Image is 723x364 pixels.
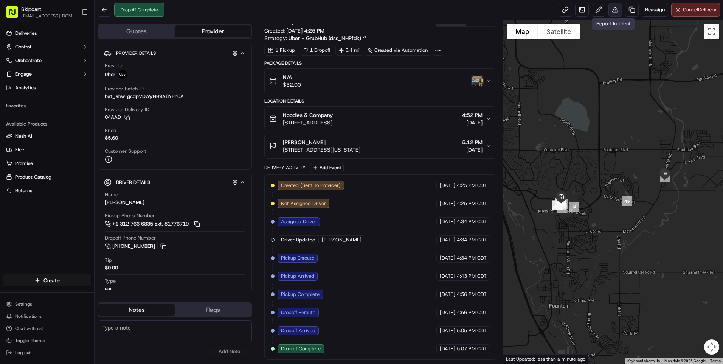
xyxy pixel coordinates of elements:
[105,71,115,78] span: Uber
[21,5,41,13] span: Skipcart
[116,179,150,185] span: Driver Details
[129,75,138,84] button: Start new chat
[264,165,306,171] div: Delivery Activity
[457,236,487,243] span: 4:34 PM CDT
[105,135,118,142] span: $5.60
[61,166,124,180] a: 💻API Documentation
[15,84,36,91] span: Analytics
[283,73,301,81] span: N/A
[6,146,88,153] a: Fleet
[117,97,138,106] button: See all
[3,274,91,286] button: Create
[118,70,127,79] img: uber-new-logo.jpeg
[3,130,91,142] button: Nash AI
[283,119,333,126] span: [STREET_ADDRESS]
[440,327,455,334] span: [DATE]
[281,345,321,352] span: Dropoff Complete
[15,57,42,64] span: Orchestrate
[507,24,538,39] button: Show street map
[3,299,91,310] button: Settings
[462,119,483,126] span: [DATE]
[175,304,251,316] button: Flags
[105,199,144,206] div: [PERSON_NAME]
[265,107,496,131] button: Noodles & Company[STREET_ADDRESS]4:52 PM[DATE]
[3,68,91,80] button: Engage
[15,313,42,319] span: Notifications
[64,170,70,176] div: 💻
[104,47,245,59] button: Provider Details
[281,255,314,261] span: Pickup Enroute
[63,138,65,144] span: •
[289,34,361,42] span: Uber + GrubHub (dss_NHPfdk)
[281,218,317,225] span: Assigned Driver
[8,98,51,104] div: Past conversations
[283,146,360,154] span: [STREET_ADDRESS][US_STATE]
[440,309,455,316] span: [DATE]
[440,345,455,352] span: [DATE]
[457,273,487,280] span: 4:43 PM CDT
[105,191,118,198] span: Name
[15,174,51,180] span: Product Catalog
[281,236,315,243] span: Driver Updated
[283,81,301,89] span: $32.00
[365,45,431,56] div: Created via Automation
[440,255,455,261] span: [DATE]
[472,76,483,86] button: photo_proof_of_delivery image
[642,3,668,17] button: Reassign
[457,200,487,207] span: 4:25 PM CDT
[3,323,91,334] button: Chat with us!
[8,170,14,176] div: 📗
[105,106,149,113] span: Provider Delivery ID
[264,18,295,25] h3: Summary
[264,34,367,42] div: Strategy:
[15,350,31,356] span: Log out
[664,359,706,363] span: Map data ©2025 Google
[281,182,341,189] span: Created (Sent To Provider)
[457,345,487,352] span: 5:07 PM CDT
[710,359,721,363] a: Terms (opens in new tab)
[105,212,155,219] span: Pickup Phone Number
[112,243,155,250] span: [PHONE_NUMBER]
[283,138,326,146] span: [PERSON_NAME]
[286,27,324,34] span: [DATE] 4:25 PM
[15,160,33,167] span: Promise
[538,24,580,39] button: Show satellite imagery
[440,236,455,243] span: [DATE]
[3,41,91,53] button: Control
[6,174,88,180] a: Product Catalog
[3,100,91,112] div: Favorites
[15,338,45,344] span: Toggle Theme
[440,291,455,298] span: [DATE]
[264,98,496,104] div: Location Details
[549,197,565,213] div: 3
[105,127,116,134] span: Price
[6,187,88,194] a: Returns
[462,111,483,119] span: 4:52 PM
[3,171,91,183] button: Product Catalog
[75,188,92,193] span: Pylon
[683,6,717,13] span: Cancel Delivery
[8,110,20,125] img: Wisdom Oko
[619,193,635,209] div: 15
[3,157,91,170] button: Promise
[3,54,91,67] button: Orchestrate
[105,114,130,121] button: 04AAD
[105,242,168,250] a: [PHONE_NUMBER]
[457,218,487,225] span: 4:34 PM CDT
[20,49,136,57] input: Got a question? Start typing here...
[281,291,320,298] span: Pickup Complete
[549,198,565,213] div: 4
[462,138,483,146] span: 5:12 PM
[704,339,719,355] button: Map camera controls
[34,72,124,80] div: Start new chat
[175,25,251,37] button: Provider
[440,182,455,189] span: [DATE]
[15,146,26,153] span: Fleet
[264,45,298,56] div: 1 Pickup
[264,27,324,34] span: Created:
[21,13,75,19] span: [EMAIL_ADDRESS][DOMAIN_NAME]
[289,34,367,42] a: Uber + GrubHub (dss_NHPfdk)
[265,69,496,93] button: N/A$32.00photo_proof_of_delivery image
[300,45,334,56] div: 1 Dropoff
